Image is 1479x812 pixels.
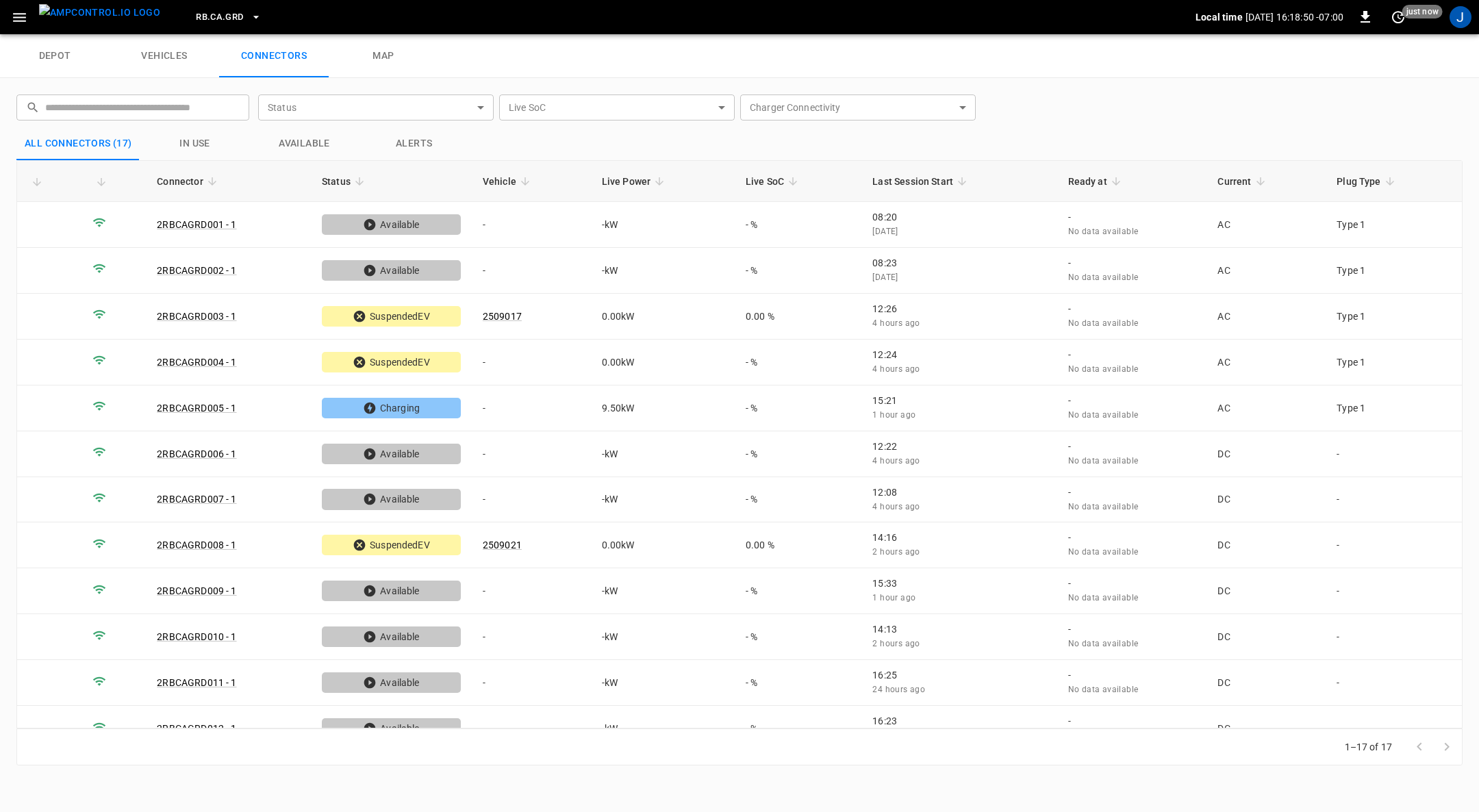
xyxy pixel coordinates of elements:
[39,4,160,21] img: ampcontrol.io logo
[1206,248,1326,294] td: AC
[591,294,735,340] td: 0.00 kW
[1326,385,1462,431] td: Type 1
[1068,685,1139,694] span: No data available
[872,256,1046,270] p: 08:23
[735,568,861,614] td: - %
[1068,639,1139,648] span: No data available
[322,626,461,647] div: Available
[872,639,920,648] span: 2 hours ago
[110,34,219,78] a: vehicles
[602,173,669,190] span: Live Power
[872,547,920,557] span: 2 hours ago
[157,357,236,368] a: 2RBCAGRD004 - 1
[472,568,591,614] td: -
[483,311,522,322] a: 2509017
[157,723,236,734] a: 2RBCAGRD012 - 1
[872,210,1046,224] p: 08:20
[322,718,461,739] div: Available
[1206,568,1326,614] td: DC
[157,219,236,230] a: 2RBCAGRD001 - 1
[322,535,461,555] div: SuspendedEV
[1326,431,1462,477] td: -
[872,485,1046,499] p: 12:08
[196,10,243,25] span: RB.CA.GRD
[591,660,735,706] td: - kW
[472,202,591,248] td: -
[735,202,861,248] td: - %
[1068,593,1139,602] span: No data available
[735,522,861,568] td: 0.00 %
[329,34,438,78] a: map
[1326,202,1462,248] td: Type 1
[1068,302,1196,316] p: -
[1326,568,1462,614] td: -
[1387,6,1409,28] button: set refresh interval
[872,622,1046,636] p: 14:13
[1206,385,1326,431] td: AC
[472,614,591,660] td: -
[872,394,1046,407] p: 15:21
[872,576,1046,590] p: 15:33
[872,348,1046,361] p: 12:24
[591,477,735,523] td: - kW
[735,294,861,340] td: 0.00 %
[322,214,461,235] div: Available
[872,593,915,602] span: 1 hour ago
[250,127,359,160] button: Available
[591,431,735,477] td: - kW
[1206,706,1326,752] td: DC
[1402,5,1443,18] span: just now
[1068,410,1139,420] span: No data available
[1345,740,1393,754] p: 1–17 of 17
[1068,547,1139,557] span: No data available
[157,403,236,414] a: 2RBCAGRD005 - 1
[157,540,236,550] a: 2RBCAGRD008 - 1
[157,173,220,190] span: Connector
[735,385,861,431] td: - %
[872,668,1046,682] p: 16:25
[1068,173,1125,190] span: Ready at
[1326,340,1462,385] td: Type 1
[472,660,591,706] td: -
[322,306,461,327] div: SuspendedEV
[735,431,861,477] td: - %
[359,127,469,160] button: Alerts
[157,448,236,459] a: 2RBCAGRD006 - 1
[1068,256,1196,270] p: -
[1326,294,1462,340] td: Type 1
[735,660,861,706] td: - %
[322,672,461,693] div: Available
[872,173,971,190] span: Last Session Start
[157,494,236,505] a: 2RBCAGRD007 - 1
[472,248,591,294] td: -
[1450,6,1471,28] div: profile-icon
[1068,622,1196,636] p: -
[1326,706,1462,752] td: -
[591,614,735,660] td: - kW
[1206,660,1326,706] td: DC
[322,173,368,190] span: Status
[1068,714,1196,728] p: -
[735,340,861,385] td: - %
[872,410,915,420] span: 1 hour ago
[1068,394,1196,407] p: -
[1246,10,1343,24] p: [DATE] 16:18:50 -07:00
[1068,227,1139,236] span: No data available
[591,340,735,385] td: 0.00 kW
[735,614,861,660] td: - %
[872,318,920,328] span: 4 hours ago
[472,706,591,752] td: -
[1068,485,1196,499] p: -
[1068,272,1139,282] span: No data available
[591,202,735,248] td: - kW
[1326,248,1462,294] td: Type 1
[1068,348,1196,361] p: -
[591,522,735,568] td: 0.00 kW
[872,272,898,282] span: [DATE]
[1326,660,1462,706] td: -
[1206,614,1326,660] td: DC
[1326,477,1462,523] td: -
[1326,522,1462,568] td: -
[157,311,236,322] a: 2RBCAGRD003 - 1
[872,227,898,236] span: [DATE]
